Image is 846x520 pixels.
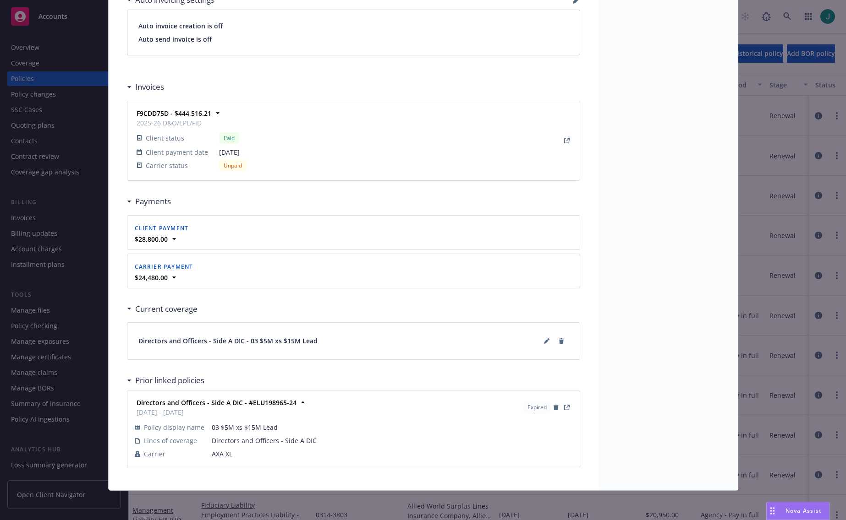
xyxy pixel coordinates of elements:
div: Unpaid [219,160,247,171]
strong: $28,800.00 [135,235,168,244]
span: Policy display name [144,422,204,432]
span: [DATE] [219,147,247,157]
span: Directors and Officers - Side A DIC - 03 $5M xs $15M Lead [138,336,318,346]
div: Invoices [127,81,164,93]
span: Auto invoice creation is off [138,21,569,31]
span: Client payment [135,224,189,232]
span: Carrier [144,449,165,459]
span: Carrier payment [135,263,193,271]
span: Nova Assist [786,507,822,515]
span: Auto send invoice is off [138,34,569,44]
div: Paid [219,132,239,144]
span: Client payment date [146,147,208,157]
span: Carrier status [146,161,188,170]
span: AXA XL [212,449,572,459]
span: Client status [146,133,184,143]
span: Lines of coverage [144,436,197,445]
div: Drag to move [767,502,778,520]
span: Expired [527,403,547,412]
button: Nova Assist [766,502,830,520]
h3: Current coverage [135,303,198,315]
h3: Prior linked policies [135,374,204,386]
span: 03 $5M xs $15M Lead [212,422,572,432]
strong: Directors and Officers - Side A DIC - #ELU198965-24 [137,398,297,407]
h3: Payments [135,195,171,207]
div: Payments [127,195,171,207]
a: View Invoice [561,135,572,146]
a: View Policy [561,402,572,413]
strong: $24,480.00 [135,273,168,282]
span: 2025-26 D&O/EPL/FID [137,118,247,128]
div: Prior linked policies [127,374,204,386]
strong: F9CDD75D - $444,516.21 [137,109,211,118]
span: [DATE] - [DATE] [137,407,297,417]
div: Current coverage [127,303,198,315]
span: Directors and Officers - Side A DIC [212,436,572,445]
h3: Invoices [135,81,164,93]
